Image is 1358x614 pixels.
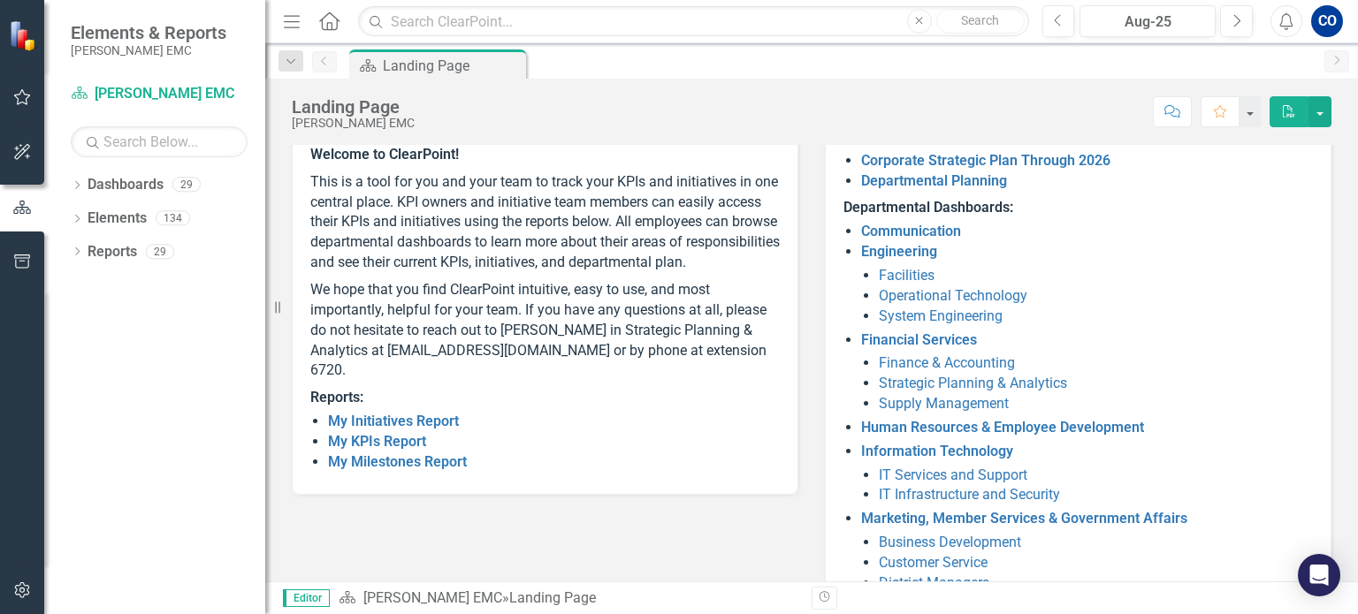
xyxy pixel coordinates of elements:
[861,223,961,239] a: Communication
[879,354,1015,371] a: Finance & Accounting
[88,242,137,262] a: Reports
[292,117,415,130] div: [PERSON_NAME] EMC
[146,244,174,259] div: 29
[879,267,935,284] a: Facilities
[879,375,1067,391] a: Strategic Planning & Analytics
[1298,554,1340,596] div: Open Intercom Messenger
[339,588,798,609] div: »
[861,443,1013,459] a: Information Technology
[71,126,248,157] input: Search Below...
[509,589,596,606] div: Landing Page
[861,172,1007,189] a: Departmental Planning
[861,152,1110,169] a: Corporate Strategic Plan Through 2026
[879,287,1027,304] a: Operational Technology
[292,97,415,117] div: Landing Page
[879,554,988,571] a: Customer Service
[861,510,1187,527] a: Marketing, Member Services & Government Affairs
[71,22,226,43] span: Elements & Reports
[156,211,190,226] div: 134
[358,6,1028,37] input: Search ClearPoint...
[961,13,999,27] span: Search
[71,43,226,57] small: [PERSON_NAME] EMC
[1086,11,1209,33] div: Aug-25
[310,146,459,163] span: Welcome to ClearPoint!
[88,175,164,195] a: Dashboards
[879,307,1003,324] a: System Engineering
[283,589,330,607] span: Editor
[383,55,522,77] div: Landing Page
[879,486,1060,503] a: IT Infrastructure and Security
[310,173,780,270] span: This is a tool for you and your team to track your KPIs and initiatives in one central place. KPI...
[88,208,147,229] a: Elements
[936,9,1025,34] button: Search
[879,534,1021,550] a: Business Development
[1080,5,1216,37] button: Aug-25
[328,433,426,450] a: My KPIs Report
[328,453,467,470] a: My Milestones Report
[879,466,1027,483] a: IT Services and Support
[879,574,989,591] a: District Managers
[363,589,502,606] a: [PERSON_NAME] EMC
[1311,5,1343,37] button: CO
[328,413,459,429] a: My Initiatives Report
[843,199,1013,216] strong: Departmental Dashboards:
[172,178,201,193] div: 29
[861,419,1144,436] a: Human Resources & Employee Development
[71,84,248,104] a: [PERSON_NAME] EMC
[310,389,363,406] strong: Reports:
[861,243,937,260] a: Engineering
[861,331,977,348] a: Financial Services
[9,20,40,51] img: ClearPoint Strategy
[310,277,780,384] p: We hope that you find ClearPoint intuitive, easy to use, and most importantly, helpful for your t...
[879,395,1009,412] a: Supply Management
